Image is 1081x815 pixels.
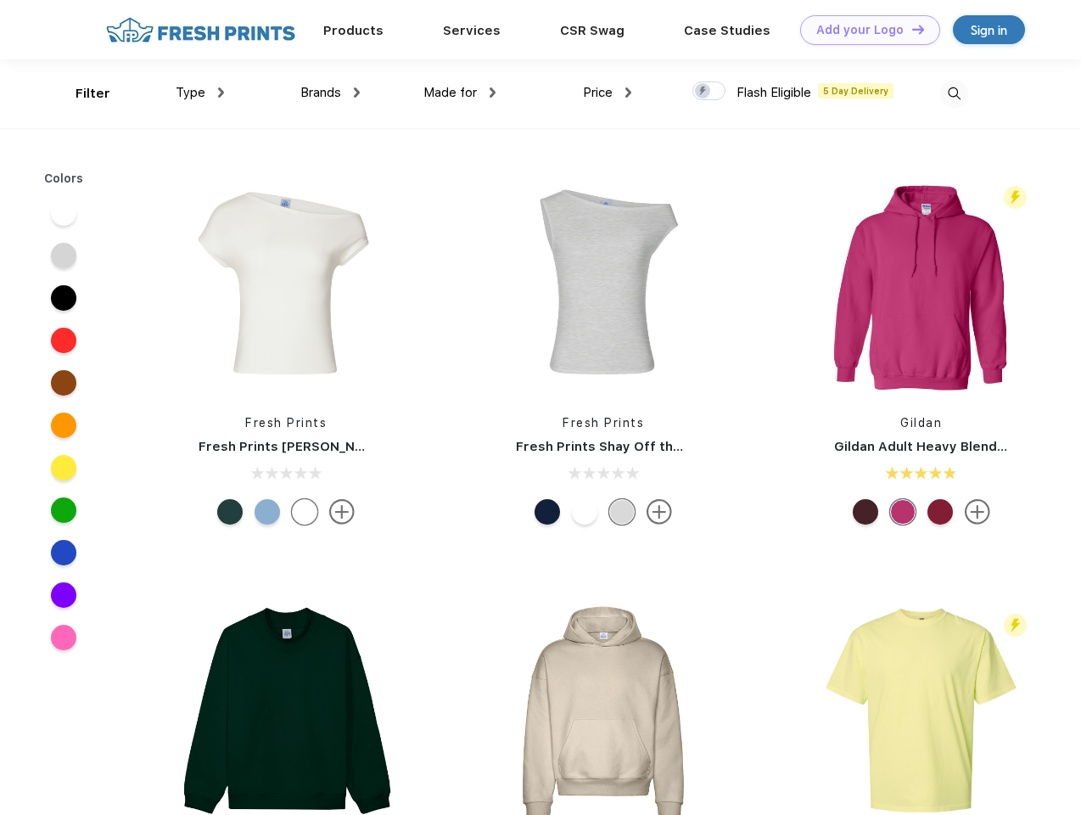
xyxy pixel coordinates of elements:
a: CSR Swag [560,23,625,38]
img: dropdown.png [218,87,224,98]
div: Ash Grey [609,499,635,525]
a: Sign in [953,15,1025,44]
img: dropdown.png [354,87,360,98]
div: Navy [535,499,560,525]
img: func=resize&h=266 [173,171,399,397]
div: White [292,499,317,525]
div: Filter [76,84,110,104]
span: Price [583,85,613,100]
img: more.svg [647,499,672,525]
a: Products [323,23,384,38]
span: 5 Day Delivery [818,83,893,98]
img: func=resize&h=266 [490,171,716,397]
div: Cardinal Red [927,499,953,525]
img: DT [912,25,924,34]
img: flash_active_toggle.svg [1004,186,1027,209]
img: more.svg [965,499,990,525]
img: more.svg [329,499,355,525]
div: Heliconia [890,499,916,525]
a: Fresh Prints [245,416,327,430]
a: Services [443,23,501,38]
img: desktop_search.svg [940,80,968,108]
span: Flash Eligible [737,85,811,100]
img: fo%20logo%202.webp [101,15,300,45]
div: Add your Logo [816,23,904,37]
div: Green [217,499,243,525]
span: Made for [423,85,477,100]
img: func=resize&h=266 [809,171,1034,397]
div: Light Blue [255,499,280,525]
a: Gildan [900,416,942,430]
span: Type [176,85,205,100]
div: Colors [31,170,97,188]
div: Ht Sp Drk Maroon [853,499,878,525]
span: Brands [300,85,341,100]
img: flash_active_toggle.svg [1004,614,1027,637]
a: Fresh Prints Shay Off the Shoulder Tank [516,439,777,454]
img: dropdown.png [490,87,496,98]
div: White [572,499,597,525]
a: Fresh Prints [563,416,644,430]
div: Sign in [971,20,1007,40]
a: Fresh Prints [PERSON_NAME] Off the Shoulder Top [199,439,529,454]
img: dropdown.png [625,87,631,98]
